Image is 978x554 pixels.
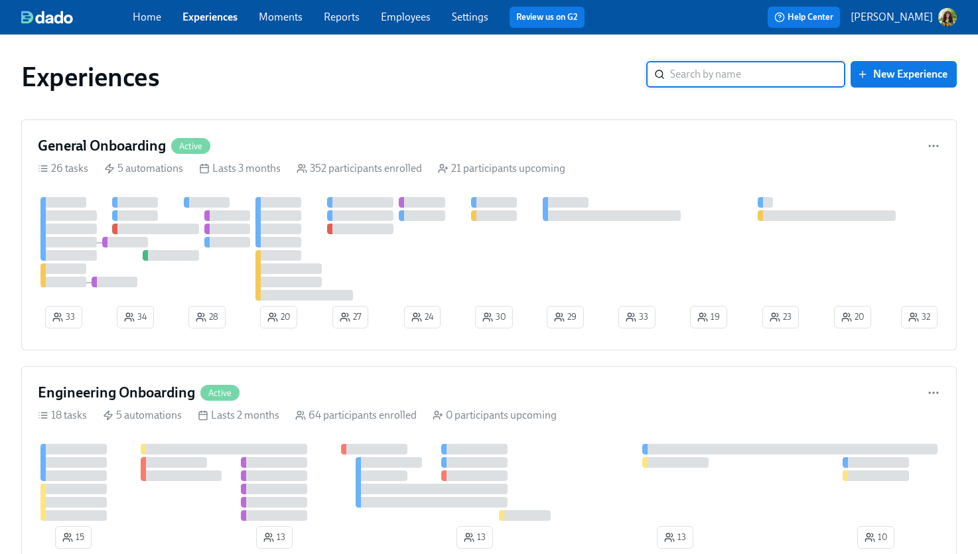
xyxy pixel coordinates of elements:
[774,11,833,24] span: Help Center
[411,311,433,324] span: 24
[332,306,368,328] button: 27
[21,11,73,24] img: dado
[670,61,845,88] input: Search by name
[456,526,493,549] button: 13
[860,68,947,81] span: New Experience
[438,161,565,176] div: 21 participants upcoming
[198,408,279,423] div: Lasts 2 months
[199,161,281,176] div: Lasts 3 months
[295,408,417,423] div: 64 participants enrolled
[182,11,238,23] a: Experiences
[55,526,92,549] button: 15
[124,311,147,324] span: 34
[618,306,656,328] button: 33
[851,10,933,25] p: [PERSON_NAME]
[133,11,161,23] a: Home
[664,531,686,544] span: 13
[103,408,182,423] div: 5 automations
[768,7,840,28] button: Help Center
[865,531,887,544] span: 10
[38,383,195,403] h4: Engineering Onboarding
[38,161,88,176] div: 26 tasks
[690,306,727,328] button: 19
[404,306,441,328] button: 24
[482,311,506,324] span: 30
[851,61,957,88] button: New Experience
[433,408,557,423] div: 0 participants upcoming
[381,11,431,23] a: Employees
[516,11,578,24] a: Review us on G2
[697,311,720,324] span: 19
[62,531,84,544] span: 15
[188,306,226,328] button: 28
[21,11,133,24] a: dado
[38,136,166,156] h4: General Onboarding
[938,8,957,27] img: ACg8ocLclD2tQmfIiewwK1zANg5ba6mICO7ZPBc671k9VM_MGIVYfH83=s96-c
[171,141,210,151] span: Active
[260,306,297,328] button: 20
[52,311,75,324] span: 33
[324,11,360,23] a: Reports
[857,526,894,549] button: 10
[834,306,871,328] button: 20
[38,408,87,423] div: 18 tasks
[340,311,361,324] span: 27
[263,531,285,544] span: 13
[657,526,693,549] button: 13
[21,119,957,350] a: General OnboardingActive26 tasks 5 automations Lasts 3 months 352 participants enrolled 21 partic...
[770,311,792,324] span: 23
[908,311,930,324] span: 32
[267,311,290,324] span: 20
[21,61,160,93] h1: Experiences
[256,526,293,549] button: 13
[464,531,486,544] span: 13
[510,7,585,28] button: Review us on G2
[626,311,648,324] span: 33
[196,311,218,324] span: 28
[841,311,864,324] span: 20
[554,311,577,324] span: 29
[475,306,513,328] button: 30
[452,11,488,23] a: Settings
[547,306,584,328] button: 29
[45,306,82,328] button: 33
[297,161,422,176] div: 352 participants enrolled
[200,388,240,398] span: Active
[117,306,154,328] button: 34
[851,8,957,27] button: [PERSON_NAME]
[901,306,938,328] button: 32
[762,306,799,328] button: 23
[259,11,303,23] a: Moments
[104,161,183,176] div: 5 automations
